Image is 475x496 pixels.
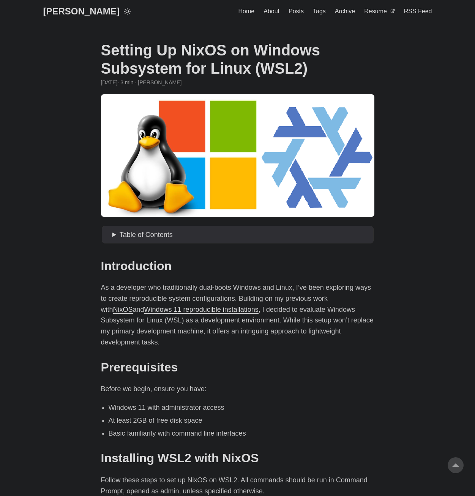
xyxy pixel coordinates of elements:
[101,78,374,87] div: · 3 min · [PERSON_NAME]
[448,457,464,473] a: go to top
[404,8,432,14] span: RSS Feed
[101,41,374,77] h1: Setting Up NixOS on Windows Subsystem for Linux (WSL2)
[101,282,374,348] p: As a developer who traditionally dual-boots Windows and Linux, I’ve been exploring ways to create...
[109,402,374,413] li: Windows 11 with administrator access
[120,231,173,239] span: Table of Contents
[364,8,387,14] span: Resume
[109,428,374,439] li: Basic familiarity with command line interfaces
[144,306,259,313] a: Windows 11 reproducible installations
[101,78,118,87] span: 2024-12-17 21:31:58 -0500 -0500
[101,360,374,374] h2: Prerequisites
[101,384,374,395] p: Before we begin, ensure you have:
[238,8,255,14] span: Home
[113,306,133,313] a: NixOS
[313,8,326,14] span: Tags
[101,259,374,273] h2: Introduction
[109,415,374,426] li: At least 2GB of free disk space
[112,229,371,240] summary: Table of Contents
[101,451,374,465] h2: Installing WSL2 with NixOS
[289,8,304,14] span: Posts
[264,8,279,14] span: About
[335,8,355,14] span: Archive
